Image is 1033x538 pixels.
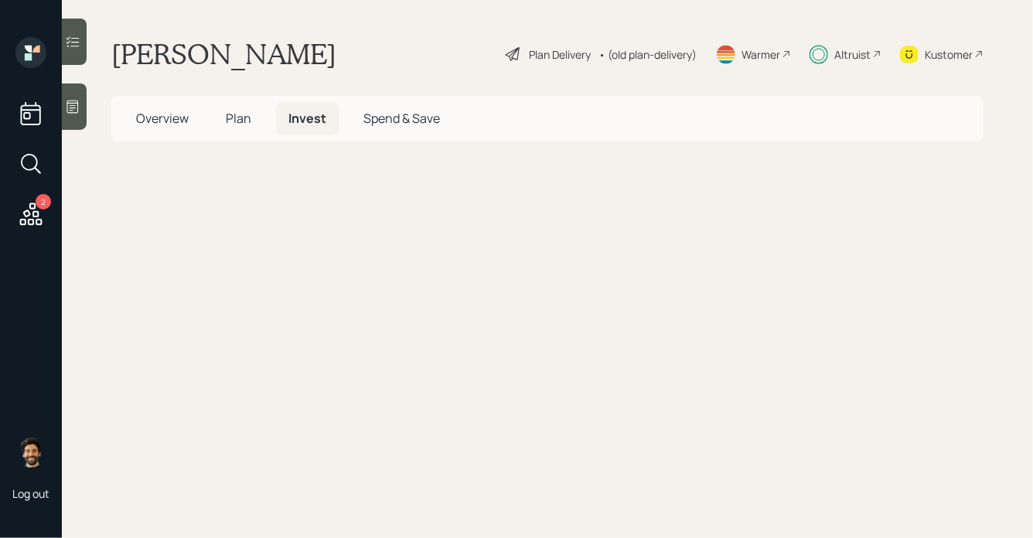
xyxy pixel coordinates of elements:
span: Overview [136,110,189,127]
div: Warmer [742,46,780,63]
div: Log out [12,486,49,501]
div: Plan Delivery [529,46,591,63]
span: Invest [288,110,326,127]
div: 2 [36,194,51,209]
h1: [PERSON_NAME] [111,37,336,71]
img: eric-schwartz-headshot.png [15,437,46,468]
div: • (old plan-delivery) [598,46,697,63]
div: Altruist [834,46,871,63]
div: Kustomer [925,46,973,63]
span: Spend & Save [363,110,440,127]
span: Plan [226,110,251,127]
